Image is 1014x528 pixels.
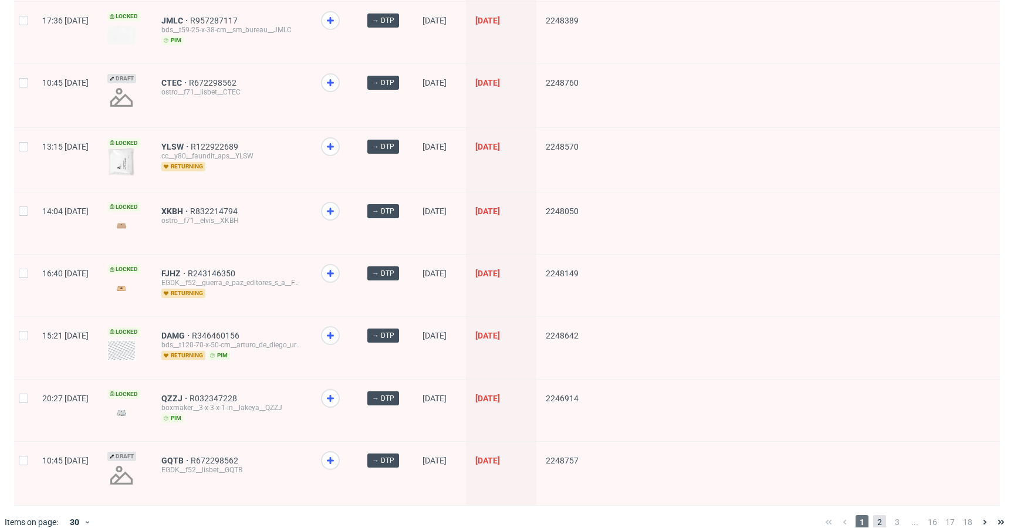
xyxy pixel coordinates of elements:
[422,331,447,340] span: [DATE]
[372,330,394,341] span: → DTP
[161,216,302,225] div: ostro__f71__elvis__XKBH
[191,456,241,465] a: R672298562
[107,83,136,111] img: no_design.png
[42,269,89,278] span: 16:40 [DATE]
[161,87,302,97] div: ostro__f71__lisbet__CTEC
[161,289,205,298] span: returning
[42,394,89,403] span: 20:27 [DATE]
[161,142,191,151] a: YLSW
[161,403,302,412] div: boxmaker__3-x-3-x-1-in__lakeya__QZZJ
[107,405,136,421] img: version_two_editor_design
[192,331,242,340] a: R346460156
[161,162,205,171] span: returning
[107,202,140,212] span: Locked
[190,207,240,216] a: R832214794
[107,26,136,45] img: version_two_editor_design
[422,16,447,25] span: [DATE]
[546,207,579,216] span: 2248050
[107,280,136,296] img: version_two_editor_design
[475,16,500,25] span: [DATE]
[107,452,136,461] span: Draft
[372,206,394,216] span: → DTP
[546,78,579,87] span: 2248760
[190,16,240,25] a: R957287117
[422,142,447,151] span: [DATE]
[42,16,89,25] span: 17:36 [DATE]
[208,351,230,360] span: pim
[161,414,184,423] span: pim
[107,74,136,83] span: Draft
[190,394,239,403] a: R032347228
[107,12,140,21] span: Locked
[161,151,302,161] div: cc__y80__faundit_aps__YLSW
[188,269,238,278] a: R243146350
[475,269,500,278] span: [DATE]
[372,268,394,279] span: → DTP
[42,456,89,465] span: 10:45 [DATE]
[161,394,190,403] a: QZZJ
[475,394,500,403] span: [DATE]
[546,269,579,278] span: 2248149
[475,207,500,216] span: [DATE]
[42,142,89,151] span: 13:15 [DATE]
[422,394,447,403] span: [DATE]
[161,351,205,360] span: returning
[42,78,89,87] span: 10:45 [DATE]
[372,141,394,152] span: → DTP
[161,456,191,465] a: GQTB
[42,207,89,216] span: 14:04 [DATE]
[475,331,500,340] span: [DATE]
[161,78,189,87] a: CTEC
[161,331,192,340] a: DAMG
[546,456,579,465] span: 2248757
[546,16,579,25] span: 2248389
[189,78,239,87] a: R672298562
[107,390,140,399] span: Locked
[422,207,447,216] span: [DATE]
[475,142,500,151] span: [DATE]
[107,265,140,274] span: Locked
[107,148,136,176] img: version_two_editor_design
[107,340,136,360] img: version_two_editor_design.png
[422,78,447,87] span: [DATE]
[475,78,500,87] span: [DATE]
[546,331,579,340] span: 2248642
[422,269,447,278] span: [DATE]
[546,142,579,151] span: 2248570
[107,327,140,337] span: Locked
[107,461,136,489] img: no_design.png
[161,465,302,475] div: EGDK__f52__lisbet__GQTB
[161,269,188,278] a: FJHZ
[161,16,190,25] a: JMLC
[372,77,394,88] span: → DTP
[161,207,190,216] a: XKBH
[191,142,241,151] a: R122922689
[161,36,184,45] span: pim
[161,25,302,35] div: bds__t59-25-x-38-cm__sm_bureau__JMLC
[161,278,302,287] div: EGDK__f52__guerra_e_paz_editores_s_a__FJHZ
[372,15,394,26] span: → DTP
[372,393,394,404] span: → DTP
[42,331,89,340] span: 15:21 [DATE]
[5,516,58,528] span: Items on page:
[107,138,140,148] span: Locked
[161,340,302,350] div: bds__t120-70-x-50-cm__arturo_de_diego_uribe_echevarria__DAMG
[475,456,500,465] span: [DATE]
[422,456,447,465] span: [DATE]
